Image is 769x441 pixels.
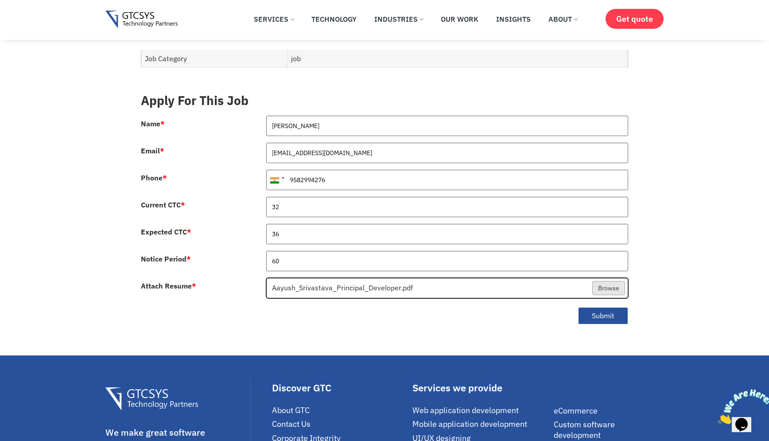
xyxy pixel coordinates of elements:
[542,9,584,29] a: About
[141,27,628,43] h3: Job Features
[141,50,287,68] td: Job Category
[287,50,628,68] td: job
[412,419,550,429] a: Mobile application development
[368,9,430,29] a: Industries
[412,405,550,415] a: Web application development
[489,9,537,29] a: Insights
[141,147,164,154] label: Email
[141,120,165,127] label: Name
[141,282,196,289] label: Attach Resume
[247,9,300,29] a: Services
[714,386,769,428] iframe: chat widget
[554,406,598,416] span: eCommerce
[578,307,628,324] button: Submit
[141,201,185,208] label: Current CTC
[434,9,485,29] a: Our Work
[305,9,363,29] a: Technology
[141,255,191,262] label: Notice Period
[272,405,408,415] a: About GTC
[554,406,664,416] a: eCommerce
[272,419,311,429] span: Contact Us
[266,170,629,190] input: 081234 56789
[272,419,408,429] a: Contact Us
[412,405,519,415] span: Web application development
[105,387,198,411] img: Gtcsys Footer Logo
[616,14,653,23] span: Get quote
[412,419,527,429] span: Mobile application development
[606,9,664,29] a: Get quote
[4,4,58,39] img: Chat attention grabber
[267,170,287,190] div: India (भारत): +91
[412,383,550,393] div: Services we provide
[554,419,664,440] a: Custom software development
[141,228,191,235] label: Expected CTC
[272,383,408,393] div: Discover GTC
[272,405,310,415] span: About GTC
[141,93,628,108] h3: Apply For This Job
[105,11,178,29] img: Gtcsys logo
[141,174,167,181] label: Phone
